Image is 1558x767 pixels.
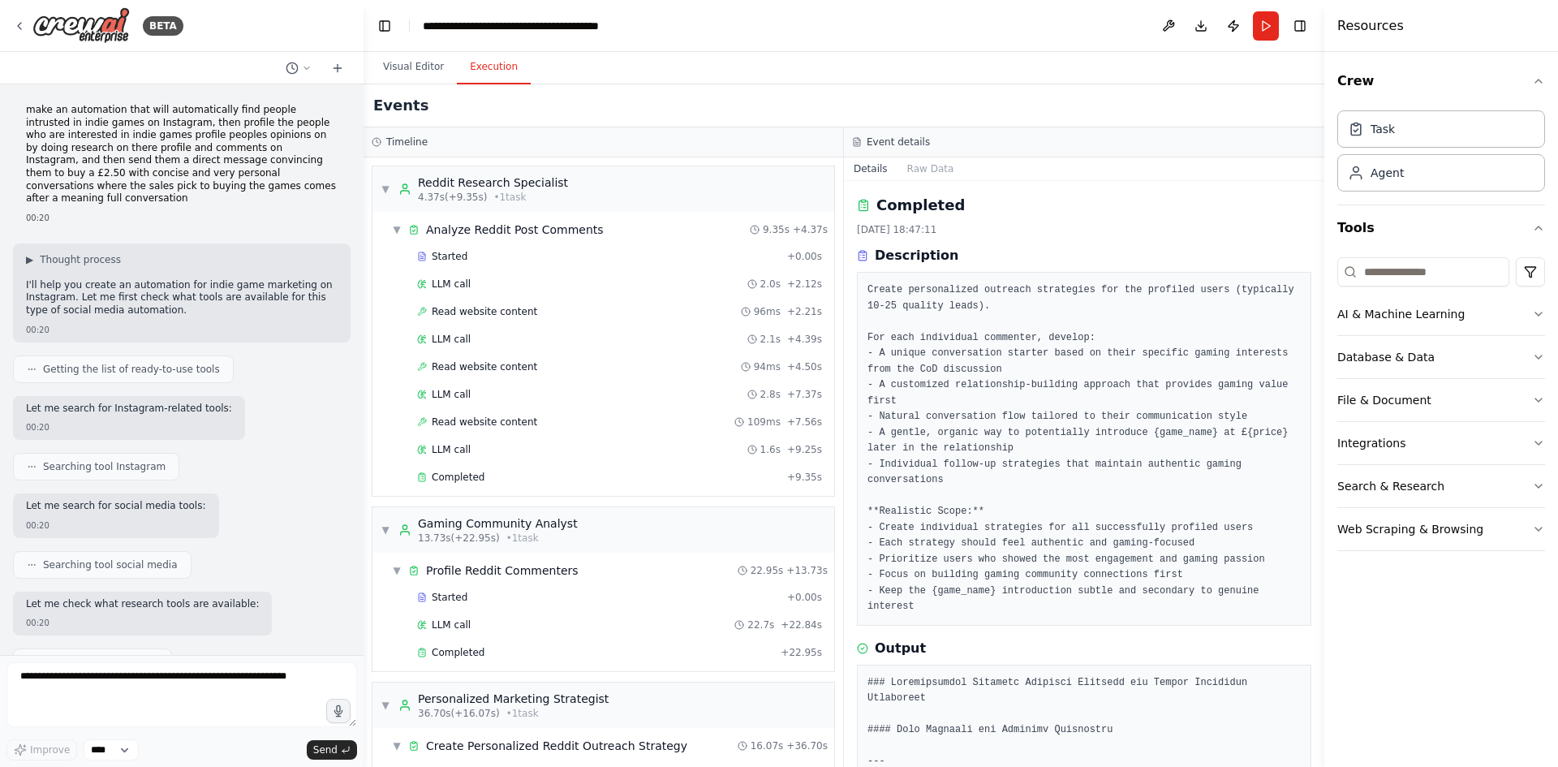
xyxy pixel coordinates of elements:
div: Tools [1337,251,1545,564]
span: 96ms [754,305,781,318]
span: LLM call [432,618,471,631]
span: 13.73s (+22.95s) [418,532,500,545]
span: + 9.25s [787,443,822,456]
div: Search & Research [1337,478,1444,494]
h3: Event details [867,136,930,149]
span: 109ms [747,416,781,429]
span: Getting the list of ready-to-use tools [43,363,220,376]
span: + 22.84s [781,618,822,631]
h3: Description [875,246,958,265]
p: make an automation that will automatically find people intrusted in indie games on Instagram, the... [26,104,338,205]
img: Logo [32,7,130,44]
span: Read website content [432,360,537,373]
span: + 7.37s [787,388,822,401]
span: 36.70s (+16.07s) [418,707,500,720]
span: + 4.50s [787,360,822,373]
span: LLM call [432,333,471,346]
div: 00:20 [26,212,338,224]
button: Send [307,740,357,760]
span: LLM call [432,388,471,401]
button: Execution [457,50,531,84]
p: Let me check what research tools are available: [26,598,259,611]
button: ▶Thought process [26,253,121,266]
div: Agent [1371,165,1404,181]
h3: Timeline [386,136,428,149]
button: File & Document [1337,379,1545,421]
span: LLM call [432,443,471,456]
div: Database & Data [1337,349,1435,365]
div: Create Personalized Reddit Outreach Strategy [426,738,687,754]
h2: Completed [876,194,965,217]
span: ▼ [392,564,402,577]
div: Personalized Marketing Strategist [418,691,609,707]
button: Search & Research [1337,465,1545,507]
span: + 2.21s [787,305,822,318]
div: 00:20 [26,617,259,629]
span: 2.0s [760,278,781,291]
button: Visual Editor [370,50,457,84]
span: ▼ [392,223,402,236]
span: + 36.70s [786,739,828,752]
span: Searching tool social media [43,558,178,571]
span: Read website content [432,305,537,318]
span: 2.1s [760,333,781,346]
h3: Output [875,639,926,658]
span: Completed [432,471,484,484]
button: Raw Data [897,157,964,180]
div: BETA [143,16,183,36]
div: Crew [1337,104,1545,205]
span: + 2.12s [787,278,822,291]
span: ▶ [26,253,33,266]
span: + 13.73s [786,564,828,577]
span: + 4.39s [787,333,822,346]
span: LLM call [432,278,471,291]
div: Integrations [1337,435,1405,451]
span: 22.95s [751,564,784,577]
span: + 4.37s [793,223,828,236]
div: Web Scraping & Browsing [1337,521,1483,537]
div: 00:20 [26,519,206,532]
div: Reddit Research Specialist [418,175,568,191]
span: 9.35s [763,223,790,236]
span: + 0.00s [787,591,822,604]
nav: breadcrumb [423,18,599,34]
button: Tools [1337,205,1545,251]
div: Analyze Reddit Post Comments [426,222,604,238]
div: 00:20 [26,324,338,336]
span: ▼ [381,183,390,196]
div: File & Document [1337,392,1431,408]
span: Send [313,743,338,756]
button: Click to speak your automation idea [326,699,351,723]
div: AI & Machine Learning [1337,306,1465,322]
span: 94ms [754,360,781,373]
span: + 22.95s [781,646,822,659]
h2: Events [373,94,428,117]
span: • 1 task [506,707,539,720]
span: • 1 task [493,191,526,204]
button: Database & Data [1337,336,1545,378]
span: 1.6s [760,443,781,456]
button: Integrations [1337,422,1545,464]
button: Hide right sidebar [1289,15,1311,37]
span: Completed [432,646,484,659]
p: I'll help you create an automation for indie game marketing on Instagram. Let me first check what... [26,279,338,317]
span: 22.7s [747,618,774,631]
button: Improve [6,739,77,761]
button: Details [844,157,897,180]
div: [DATE] 18:47:11 [857,223,1311,236]
button: Start a new chat [325,58,351,78]
div: 00:20 [26,421,232,433]
span: ▼ [392,739,402,752]
div: Gaming Community Analyst [418,515,578,532]
span: + 0.00s [787,250,822,263]
span: ▼ [381,699,390,712]
button: AI & Machine Learning [1337,293,1545,335]
span: Started [432,591,467,604]
span: 16.07s [751,739,784,752]
button: Web Scraping & Browsing [1337,508,1545,550]
button: Switch to previous chat [279,58,318,78]
span: Started [432,250,467,263]
span: ▼ [381,524,390,536]
div: Profile Reddit Commenters [426,562,579,579]
span: Searching tool Instagram [43,460,166,473]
